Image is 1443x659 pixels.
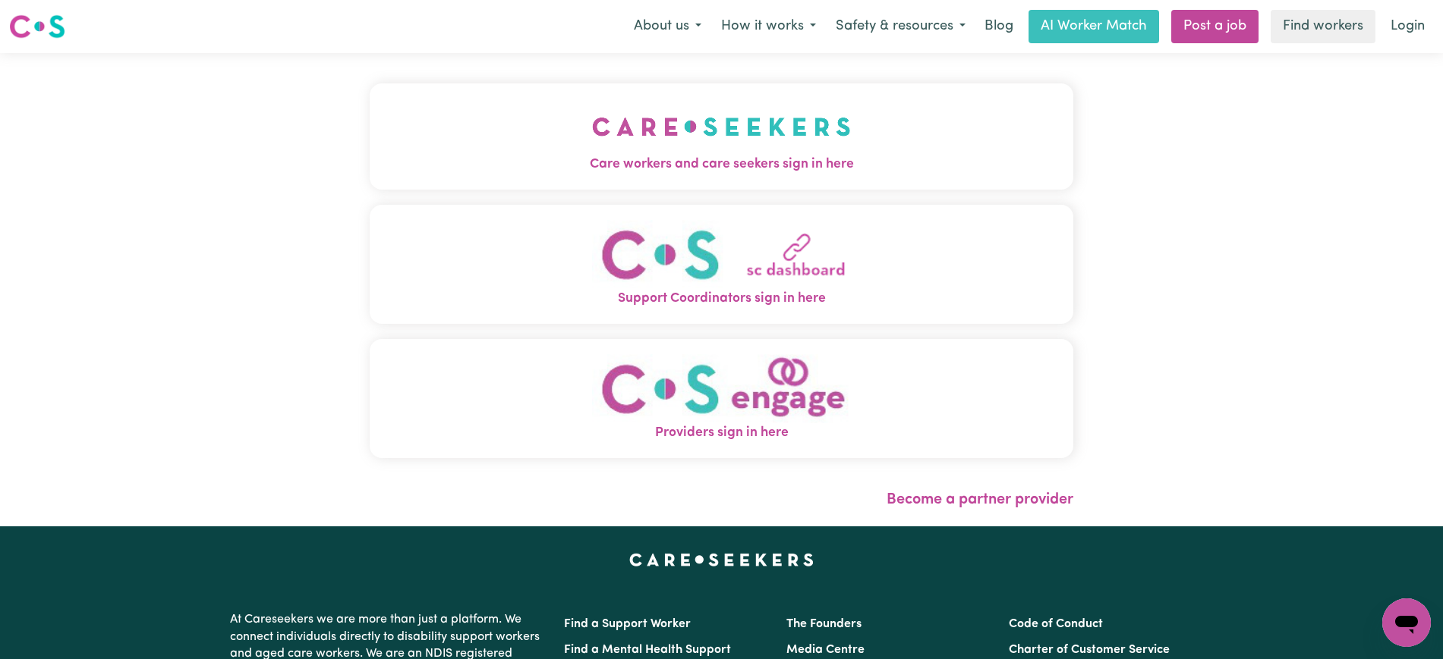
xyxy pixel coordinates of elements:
a: Blog [975,10,1022,43]
span: Providers sign in here [370,423,1073,443]
a: Post a job [1171,10,1259,43]
a: Find a Support Worker [564,618,691,630]
button: Safety & resources [826,11,975,42]
a: AI Worker Match [1029,10,1159,43]
img: Careseekers logo [9,13,65,40]
span: Care workers and care seekers sign in here [370,155,1073,174]
a: Login [1382,10,1434,43]
a: Media Centre [786,644,865,656]
a: Code of Conduct [1009,618,1103,630]
span: Support Coordinators sign in here [370,289,1073,309]
a: Careseekers home page [629,554,814,566]
button: Support Coordinators sign in here [370,205,1073,324]
a: Become a partner provider [887,492,1073,507]
a: Charter of Customer Service [1009,644,1170,656]
a: Find workers [1271,10,1375,43]
button: About us [624,11,711,42]
button: How it works [711,11,826,42]
button: Providers sign in here [370,339,1073,458]
a: The Founders [786,618,862,630]
a: Careseekers logo [9,9,65,44]
button: Care workers and care seekers sign in here [370,83,1073,190]
iframe: Button to launch messaging window [1382,598,1431,647]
